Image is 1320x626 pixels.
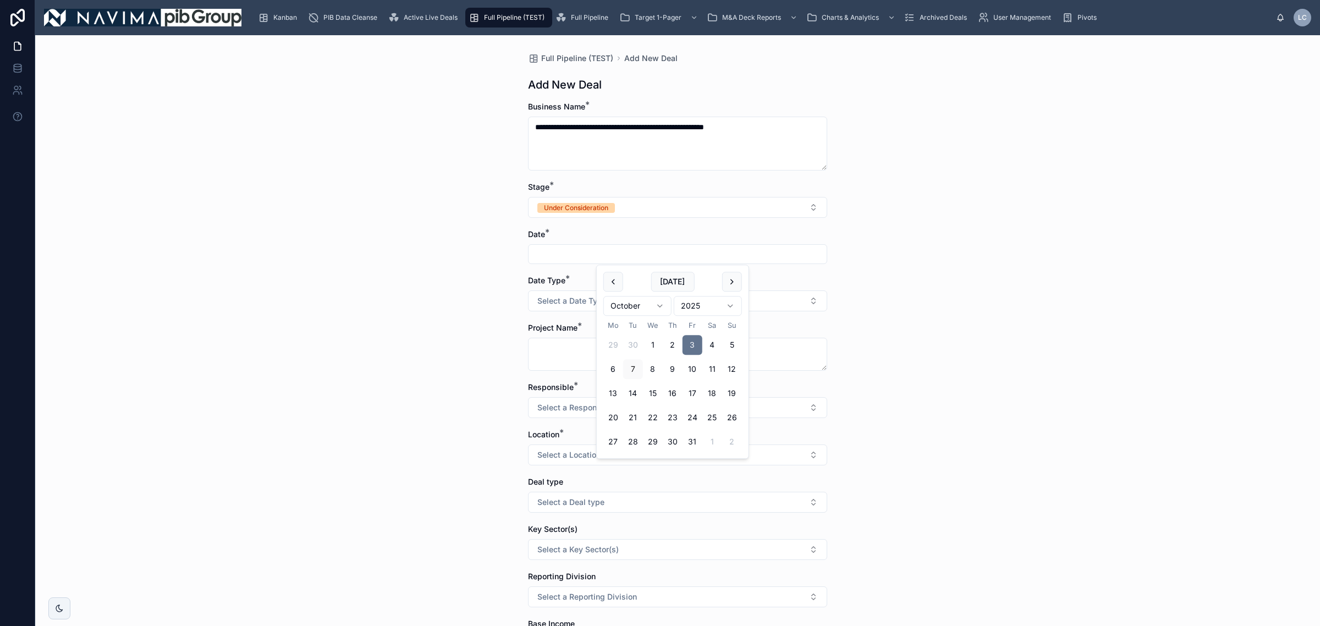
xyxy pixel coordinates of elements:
[623,383,643,403] button: Tuesday, 14 October 2025
[255,8,305,28] a: Kanban
[404,13,458,22] span: Active Live Deals
[528,229,545,239] span: Date
[528,539,827,560] button: Select Button
[537,402,615,413] span: Select a Responsible
[643,359,663,379] button: Wednesday, 8 October 2025
[643,335,663,355] button: Wednesday, 1 October 2025
[663,335,683,355] button: Thursday, 2 October 2025
[528,276,565,285] span: Date Type
[528,477,563,486] span: Deal type
[603,432,623,452] button: Monday, 27 October 2025
[528,572,596,581] span: Reporting Division
[901,8,975,28] a: Archived Deals
[528,397,827,418] button: Select Button
[722,335,742,355] button: Sunday, 5 October 2025
[722,383,742,403] button: Sunday, 19 October 2025
[702,408,722,427] button: Saturday, 25 October 2025
[643,408,663,427] button: Wednesday, 22 October 2025
[528,524,577,534] span: Key Sector(s)
[603,408,623,427] button: Monday, 20 October 2025
[1059,8,1104,28] a: Pivots
[537,497,604,508] span: Select a Deal type
[528,290,827,311] button: Select Button
[44,9,241,26] img: App logo
[624,53,678,64] a: Add New Deal
[702,383,722,403] button: Saturday, 18 October 2025
[528,53,613,64] a: Full Pipeline (TEST)
[975,8,1059,28] a: User Management
[663,432,683,452] button: Thursday, 30 October 2025
[528,586,827,607] button: Select Button
[465,8,552,28] a: Full Pipeline (TEST)
[703,8,803,28] a: M&A Deck Reports
[537,591,637,602] span: Select a Reporting Division
[623,432,643,452] button: Tuesday, 28 October 2025
[702,432,722,452] button: Saturday, 1 November 2025
[623,335,643,355] button: Tuesday, 30 September 2025
[484,13,544,22] span: Full Pipeline (TEST)
[544,203,608,213] div: Under Consideration
[822,13,879,22] span: Charts & Analytics
[643,383,663,403] button: Wednesday, 15 October 2025
[385,8,465,28] a: Active Live Deals
[528,430,559,439] span: Location
[623,320,643,331] th: Tuesday
[635,13,681,22] span: Target 1-Pager
[722,359,742,379] button: Sunday, 12 October 2025
[663,408,683,427] button: Thursday, 23 October 2025
[683,359,702,379] button: Friday, 10 October 2025
[683,320,702,331] th: Friday
[528,182,549,191] span: Stage
[528,492,827,513] button: Select Button
[683,408,702,427] button: Friday, 24 October 2025
[651,272,694,292] button: [DATE]
[528,382,574,392] span: Responsible
[603,335,623,355] button: Monday, 29 September 2025
[722,320,742,331] th: Sunday
[528,444,827,465] button: Select Button
[250,6,1276,30] div: scrollable content
[528,102,585,111] span: Business Name
[528,77,602,92] h1: Add New Deal
[683,383,702,403] button: Friday, 17 October 2025
[1298,13,1307,22] span: LC
[603,383,623,403] button: Monday, 13 October 2025
[643,320,663,331] th: Wednesday
[643,432,663,452] button: Wednesday, 29 October 2025
[623,359,643,379] button: Today, Tuesday, 7 October 2025
[722,408,742,427] button: Sunday, 26 October 2025
[528,323,577,332] span: Project Name
[663,383,683,403] button: Thursday, 16 October 2025
[323,13,377,22] span: PIB Data Cleanse
[663,320,683,331] th: Thursday
[528,197,827,218] button: Select Button
[541,53,613,64] span: Full Pipeline (TEST)
[603,320,742,452] table: October 2025
[722,13,781,22] span: M&A Deck Reports
[993,13,1051,22] span: User Management
[623,408,643,427] button: Tuesday, 21 October 2025
[702,359,722,379] button: Saturday, 11 October 2025
[537,544,619,555] span: Select a Key Sector(s)
[616,8,703,28] a: Target 1-Pager
[803,8,901,28] a: Charts & Analytics
[920,13,967,22] span: Archived Deals
[702,320,722,331] th: Saturday
[537,449,601,460] span: Select a Location
[603,320,623,331] th: Monday
[722,432,742,452] button: Sunday, 2 November 2025
[663,359,683,379] button: Thursday, 9 October 2025
[571,13,608,22] span: Full Pipeline
[552,8,616,28] a: Full Pipeline
[603,359,623,379] button: Monday, 6 October 2025
[1077,13,1097,22] span: Pivots
[683,432,702,452] button: Friday, 31 October 2025
[305,8,385,28] a: PIB Data Cleanse
[537,295,607,306] span: Select a Date Type
[273,13,297,22] span: Kanban
[702,335,722,355] button: Saturday, 4 October 2025
[683,335,702,355] button: Friday, 3 October 2025, selected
